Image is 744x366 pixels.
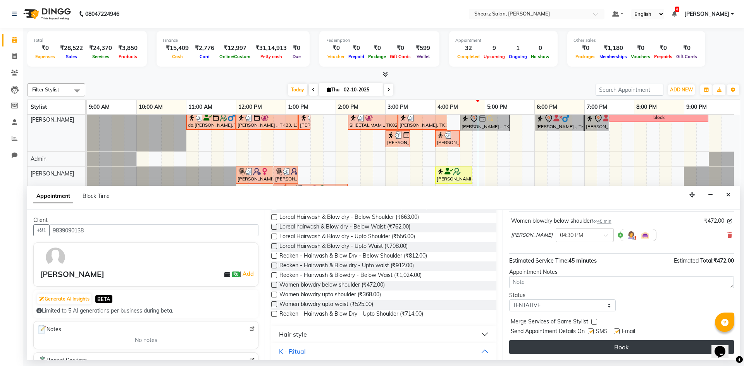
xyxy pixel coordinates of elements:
div: ₹0 [33,44,57,53]
div: Appointment Notes [509,268,734,276]
a: 1:00 PM [286,101,310,113]
div: do.[PERSON_NAME], TK03, 11:00 AM-12:00 PM, Men Haircut with Mr.Saantosh [187,114,235,129]
span: ADD NEW [670,87,693,93]
span: [PERSON_NAME] [31,170,74,177]
span: [PERSON_NAME] [511,231,553,239]
a: 4:00 PM [436,101,460,113]
a: 5:00 PM [485,101,510,113]
span: Package [366,54,388,59]
span: Redken - Hairwash & Blow Dry - Upto Shoulder (₹714.00) [279,310,423,320]
input: Search by Name/Mobile/Email/Code [49,224,258,236]
span: Send Appointment Details On [511,327,585,337]
span: [PERSON_NAME] [31,116,74,123]
button: Close [723,189,734,201]
span: [PERSON_NAME] [684,10,729,18]
span: Merge Services of Same Stylist [511,318,588,327]
div: Appointment [455,37,551,44]
span: SMS [596,327,608,337]
button: Hair style [274,327,493,341]
a: 9:00 AM [87,101,112,113]
span: Wallet [415,54,432,59]
a: Add [241,269,255,278]
div: 1 [507,44,529,53]
span: Today [288,84,307,96]
button: +91 [33,224,50,236]
div: [PERSON_NAME], TK18, 04:00 PM-04:45 PM, [PERSON_NAME] cleanup [436,168,471,182]
div: ₹0 [346,44,366,53]
div: ₹12,997 [217,44,252,53]
span: Petty cash [258,54,284,59]
span: Completed [455,54,482,59]
img: logo [20,3,73,25]
div: [PERSON_NAME] ., TK23, 12:00 PM-01:15 PM, Touch up -upto 2 inch -Inoa [237,114,297,129]
div: Limited to 5 AI generations per business during beta. [36,307,255,315]
div: ₹0 [652,44,674,53]
span: Cash [170,54,185,59]
span: Memberships [598,54,629,59]
div: [PERSON_NAME], TK11, 12:45 PM-01:00 PM, Eyebrow threading [274,185,285,200]
span: Recent Services [37,356,87,365]
span: Products [117,54,139,59]
span: Sales [64,54,79,59]
div: ₹0 [290,44,303,53]
span: Estimated Service Time: [509,257,568,264]
div: [PERSON_NAME] [40,268,104,280]
img: avatar [44,246,67,268]
div: [PERSON_NAME], TK28, 03:15 PM-04:15 PM, Men Haircut with Mr.Saantosh [399,114,446,129]
span: Vouchers [629,54,652,59]
span: Voucher [325,54,346,59]
button: ADD NEW [668,84,695,95]
div: SHEETAL MAM ., TK02, 02:15 PM-03:15 PM, Global color men - Majirel [349,114,397,129]
div: [PERSON_NAME] ., TK15, 07:00 PM-07:30 PM, Sr. [PERSON_NAME] crafting [585,114,608,130]
span: Redken - Hairwash & Blowdry - Below Waist (₹1,024.00) [279,271,422,281]
button: Book [509,340,734,354]
span: Redken - Hairwash & Blow dry - Upto waist (₹912.00) [279,261,414,271]
span: Gift Cards [388,54,413,59]
span: Expenses [33,54,57,59]
span: | [240,269,255,278]
span: Email [622,327,635,337]
div: ₹0 [629,44,652,53]
a: 2:00 PM [336,101,360,113]
span: 45 minutes [568,257,597,264]
input: 2025-10-02 [341,84,380,96]
div: ₹28,522 [57,44,86,53]
span: Packages [573,54,598,59]
div: Status [509,291,616,299]
a: 9:00 PM [684,101,709,113]
div: [PERSON_NAME], TK21, 03:00 PM-03:30 PM, Sr. Shave / trim [386,131,409,146]
img: Interior.png [641,230,650,240]
a: 6:00 PM [535,101,559,113]
span: Admin [31,155,46,162]
div: ₹1,180 [598,44,629,53]
a: 10:00 AM [137,101,165,113]
span: ₹472.00 [713,257,734,264]
span: Women blowdry upto shoulder (₹368.00) [279,290,381,300]
span: 6 [675,7,679,12]
span: Loreal Hairwash & Blow dry - Below Shoulder (₹663.00) [279,213,419,223]
span: Women blowdry below shoulder (₹472.00) [279,281,385,290]
div: [PERSON_NAME], TK11, 12:45 PM-01:15 PM, Eyebrow threading,Upperlip threading,Kanpeki Clean up,For... [274,168,297,182]
div: Women blowdry below shoulder [511,217,611,225]
span: Services [90,54,111,59]
span: Loreal hairwash & Blow dry - Below Waist (₹762.00) [279,223,410,232]
div: [PERSON_NAME], TK11, 12:00 PM-12:45 PM, Kanpeki Clean up [237,168,272,182]
div: Other sales [573,37,699,44]
span: Loreal Hairwash & Blow dry - Upto Shoulder (₹556.00) [279,232,415,242]
div: Total [33,37,141,44]
a: 6 [672,10,677,17]
span: Notes [37,325,61,335]
div: Hair style [279,330,307,339]
span: ₹0 [232,271,240,278]
button: K - Ritual [274,344,493,358]
b: 08047224946 [85,3,119,25]
div: ₹0 [325,44,346,53]
span: BETA [95,295,112,302]
iframe: chat widget [711,335,736,358]
img: Hairdresser.png [627,230,636,240]
span: Card [198,54,212,59]
div: [PERSON_NAME] ., TK09, 04:30 PM-05:30 PM, Women Haircut with Mr.Saantosh [461,114,509,130]
div: 9 [482,44,507,53]
span: Thu [325,87,341,93]
a: 12:00 PM [236,101,264,113]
